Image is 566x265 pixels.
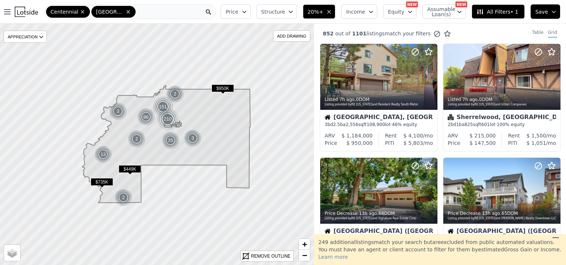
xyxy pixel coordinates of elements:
[448,132,458,139] div: ARV
[15,7,38,17] img: Lotside
[50,8,78,15] span: Centennial
[314,234,566,265] div: 249 additional listing s match your search but are excluded from public automated valuations. You...
[109,102,127,120] div: 3
[406,1,418,7] div: NEW
[385,132,397,139] div: Rent
[443,43,560,151] a: Listed 7h ago,0DOMListing provided byRE [US_STATE]and Urban CompaniesCondominiumSherrelwood, [GEO...
[302,240,307,249] span: +
[184,129,202,147] div: 3
[325,228,433,236] div: [GEOGRAPHIC_DATA] ([GEOGRAPHIC_DATA])
[397,132,433,139] div: /mo
[153,96,174,117] img: g4.png
[162,132,180,149] img: g1.png
[325,132,335,139] div: ARV
[302,251,307,260] span: −
[325,114,433,122] div: [GEOGRAPHIC_DATA], [GEOGRAPHIC_DATA]
[137,108,156,126] img: g2.png
[273,31,310,41] div: ADD DRAWING
[299,239,310,250] a: Zoom in
[469,133,496,139] span: $ 215,000
[91,178,113,189] div: $735K
[162,132,179,149] div: 25
[303,4,336,19] button: 20%+
[109,102,127,120] img: g1.png
[323,31,333,36] span: 852
[256,4,297,19] button: Structure
[448,228,556,236] div: [GEOGRAPHIC_DATA] ([GEOGRAPHIC_DATA])
[325,102,434,107] div: Listing provided by RE [US_STATE] and Resident Realty South Metro
[226,8,238,15] span: Price
[448,97,557,102] div: Listed , 0 DOM
[325,228,331,234] img: House
[359,211,377,216] time: 2025-08-30 01:16
[119,165,141,176] div: $449K
[314,30,451,38] div: out of listings
[212,84,234,92] span: $950K
[462,97,478,102] time: 2025-08-30 07:15
[325,210,434,216] div: Price Decrease , 68 DOM
[385,30,431,37] span: match your filters
[535,8,548,15] span: Save
[448,228,454,234] img: House
[94,146,112,163] div: 13
[422,4,466,19] button: Assumable Loan(s)
[394,139,433,147] div: /mo
[346,140,373,146] span: $ 950,000
[548,29,557,38] div: Grid
[448,139,460,147] div: Price
[482,211,500,216] time: 2025-08-30 01:10
[115,189,133,206] img: g1.png
[403,140,423,146] span: $ 5,803
[469,140,496,146] span: $ 147,500
[157,108,179,130] div: 210
[448,114,454,120] img: Condominium
[465,122,473,127] span: 825
[137,108,156,126] div: 86
[128,130,146,148] div: 2
[367,122,385,127] span: 108,900
[455,1,467,7] div: NEW
[476,8,518,15] span: All Filters • 1
[448,114,556,122] div: Sherrelwood, [GEOGRAPHIC_DATA]
[91,178,113,186] span: $735K
[153,96,174,117] div: 151
[128,130,146,148] img: g1.png
[157,108,179,130] img: g5.png
[527,133,546,139] span: $ 1,500
[448,122,556,128] div: 2 bd 1 ba sqft lot · 100% equity
[350,31,367,36] span: 1101
[520,132,556,139] div: /mo
[339,97,354,102] time: 2025-08-30 07:15
[212,84,234,95] div: $950K
[508,132,520,139] div: Rent
[508,139,517,147] div: PITI
[531,4,560,19] button: Save
[325,139,337,147] div: Price
[527,140,546,146] span: $ 1,051
[532,29,544,38] div: Table
[308,8,324,15] span: 20%+
[320,43,437,151] a: Listed 7h ago,0DOMListing provided byRE [US_STATE]and Resident Realty South MetroHouse[GEOGRAPHIC...
[481,122,490,127] span: 601
[388,8,404,15] span: Equity
[166,85,184,103] img: g1.png
[261,8,285,15] span: Structure
[94,146,112,163] img: g1.png
[318,254,348,260] span: Learn more
[342,133,373,139] span: $ 1,184,000
[448,216,557,221] div: Listing provided by RE [US_STATE] and [PERSON_NAME] Realty Downtown LLC
[472,4,524,19] button: All Filters• 1
[96,8,124,15] span: [GEOGRAPHIC_DATA]-[GEOGRAPHIC_DATA]-[GEOGRAPHIC_DATA]
[517,139,556,147] div: /mo
[346,122,358,127] span: 2,556
[4,245,20,261] a: Layers
[221,4,250,19] button: Price
[166,85,184,103] div: 2
[383,4,416,19] button: Equity
[448,102,557,107] div: Listing provided by RE [US_STATE] and Urban Companies
[4,31,47,43] div: APPRECIATION
[427,7,451,17] span: Assumable Loan(s)
[346,8,365,15] span: Income
[115,189,132,206] div: 2
[119,165,141,173] span: $449K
